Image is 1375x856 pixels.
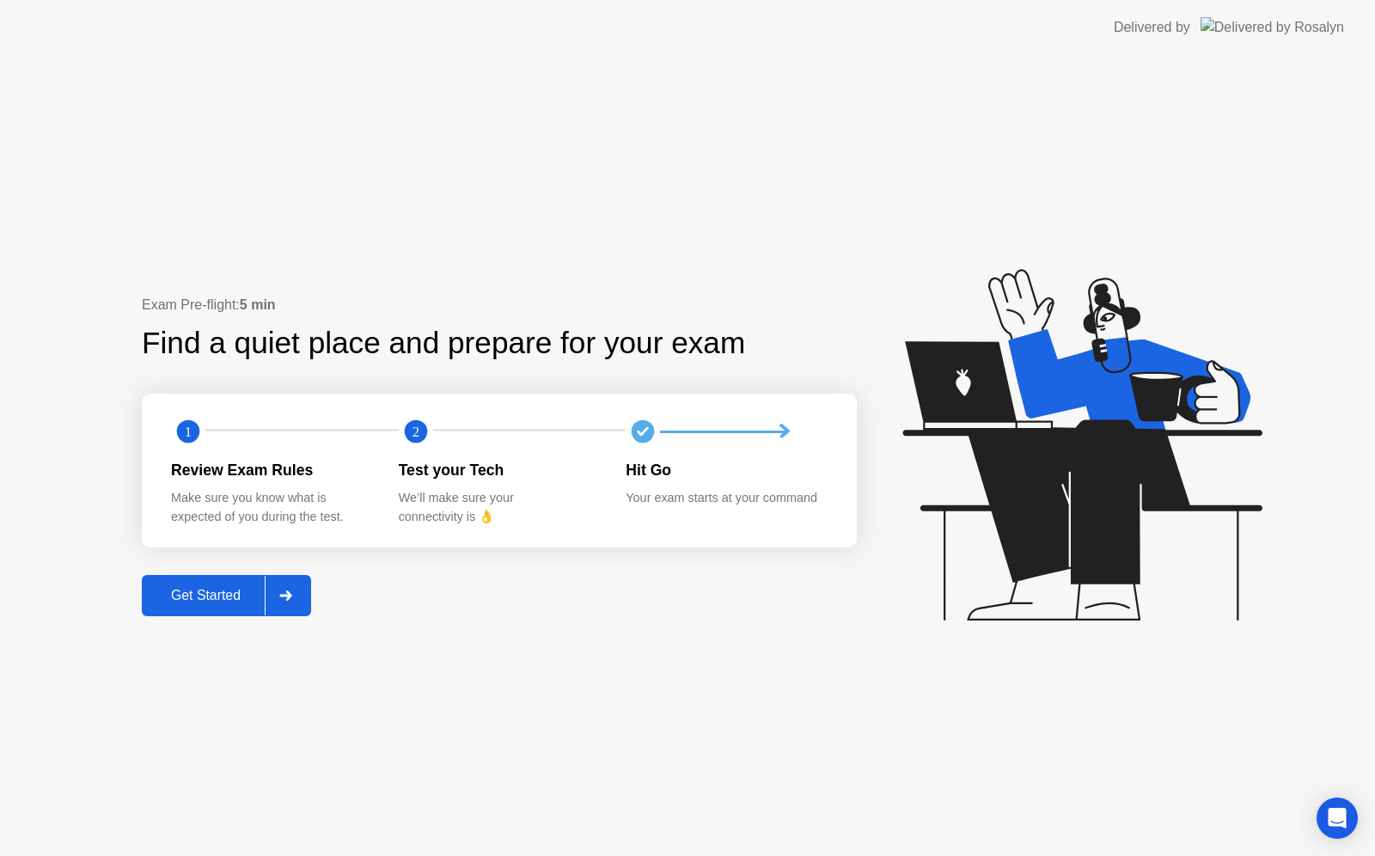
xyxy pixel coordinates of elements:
text: 2 [412,424,419,440]
button: Get Started [142,575,311,616]
div: Open Intercom Messenger [1317,798,1358,839]
b: 5 min [240,297,276,312]
div: Review Exam Rules [171,459,371,481]
div: Get Started [147,588,265,603]
div: Find a quiet place and prepare for your exam [142,321,748,366]
div: Make sure you know what is expected of you during the test. [171,489,371,526]
div: Your exam starts at your command [626,489,826,508]
div: Exam Pre-flight: [142,295,857,315]
div: Test your Tech [399,459,599,481]
div: Hit Go [626,459,826,481]
div: Delivered by [1114,17,1190,38]
img: Delivered by Rosalyn [1201,17,1344,37]
div: We’ll make sure your connectivity is 👌 [399,489,599,526]
text: 1 [185,424,192,440]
